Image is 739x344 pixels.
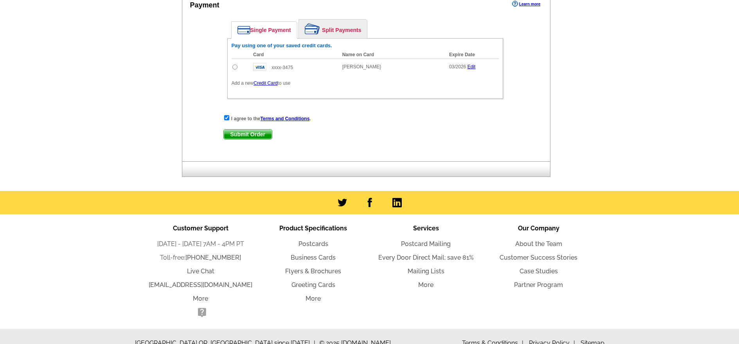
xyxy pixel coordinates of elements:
[249,51,338,59] th: Card
[232,43,499,49] h6: Pay using one of your saved credit cards.
[232,22,297,38] a: Single Payment
[185,254,241,261] a: [PHONE_NUMBER]
[253,63,266,71] img: visa.gif
[467,64,476,70] a: Edit
[445,51,499,59] th: Expire Date
[515,240,562,248] a: About the Team
[193,295,208,302] a: More
[291,281,335,289] a: Greeting Cards
[305,23,320,34] img: split-payment.png
[237,26,250,34] img: single-payment.png
[378,254,474,261] a: Every Door Direct Mail: save 81%
[254,80,277,86] a: Credit Card
[149,281,252,289] a: [EMAIL_ADDRESS][DOMAIN_NAME]
[173,225,228,232] span: Customer Support
[408,267,444,275] a: Mailing Lists
[261,116,310,121] a: Terms and Conditions
[291,254,336,261] a: Business Cards
[518,225,559,232] span: Our Company
[342,64,381,70] span: [PERSON_NAME]
[413,225,439,232] span: Services
[520,267,558,275] a: Case Studies
[144,253,257,262] li: Toll-free:
[338,51,445,59] th: Name on Card
[306,295,321,302] a: More
[187,267,214,275] a: Live Chat
[449,64,466,70] span: 03/2026
[232,80,499,87] p: Add a new to use
[285,267,341,275] a: Flyers & Brochures
[272,65,293,70] span: xxxx-3475
[401,240,451,248] a: Postcard Mailing
[418,281,433,289] a: More
[299,20,367,38] a: Split Payments
[500,254,577,261] a: Customer Success Stories
[514,281,563,289] a: Partner Program
[231,116,311,121] strong: I agree to the .
[224,130,272,139] span: Submit Order
[583,162,739,344] iframe: LiveChat chat widget
[298,240,328,248] a: Postcards
[144,239,257,249] li: [DATE] - [DATE] 7AM - 4PM PT
[279,225,347,232] span: Product Specifications
[512,1,540,7] a: Learn more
